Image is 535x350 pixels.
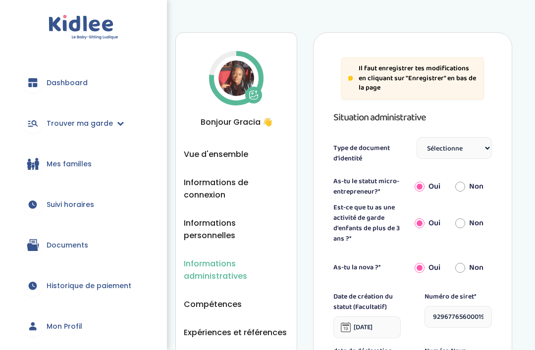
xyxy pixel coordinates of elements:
[184,217,289,242] button: Informations personnelles
[333,292,401,312] label: Date de création du statut (Facultatif)
[47,321,82,332] span: Mon Profil
[469,262,483,274] label: Non
[184,257,289,282] button: Informations administratives
[47,240,88,250] span: Documents
[469,181,483,193] label: Non
[184,176,289,201] button: Informations de connexion
[15,268,152,303] a: Historique de paiement
[425,306,492,328] input: Siret
[218,60,254,96] img: Avatar
[333,262,411,273] label: As-tu la nova ?*
[359,64,478,93] p: Il faut enregistrer tes modifications en cliquant sur "Enregistrer" en bas de la page
[184,148,248,160] button: Vue d'ensemble
[425,292,492,302] label: Numéro de siret*
[184,116,289,128] span: Bonjour Gracia 👋
[428,262,440,274] label: Oui
[333,143,409,164] label: Type de document d'identité
[333,109,492,125] h3: Situation administrative
[47,200,94,210] span: Suivi horaires
[47,118,113,129] span: Trouver ma garde
[428,181,440,193] label: Oui
[47,159,92,169] span: Mes familles
[49,15,118,40] img: logo.svg
[15,105,152,141] a: Trouver ma garde
[469,217,483,229] label: Non
[47,281,131,291] span: Historique de paiement
[15,227,152,263] a: Documents
[15,65,152,100] a: Dashboard
[333,202,411,244] label: Est-ce que tu as une activité de garde d'enfants de plus de 3 ans ?*
[333,316,401,338] input: Date
[184,326,287,339] button: Expériences et références
[47,78,88,88] span: Dashboard
[15,308,152,344] a: Mon Profil
[428,217,440,229] label: Oui
[15,146,152,182] a: Mes familles
[333,176,411,197] label: As-tu le statut micro-entrepreneur?*
[15,187,152,222] a: Suivi horaires
[184,298,242,310] button: Compétences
